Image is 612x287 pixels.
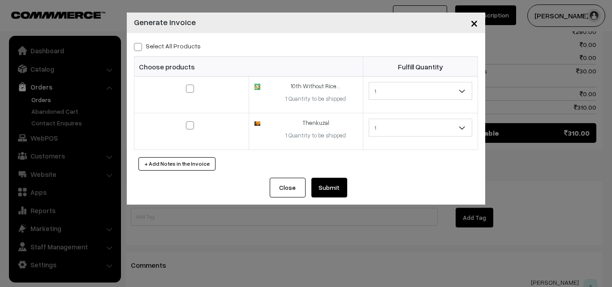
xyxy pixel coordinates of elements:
button: + Add Notes in the Invoice [138,157,215,171]
div: Thenkuzal [274,119,358,128]
button: Submit [311,178,347,197]
span: 1 [369,119,472,137]
button: Close [463,9,485,37]
th: Choose products [134,57,363,77]
th: Fulfill Quantity [363,57,478,77]
span: 1 [369,82,472,100]
label: Select all Products [134,41,201,51]
span: × [470,14,478,31]
img: 17327207182824lunch-cartoon.jpg [254,84,260,90]
div: 1 Quantity to be shipped [274,94,358,103]
img: 17061108593536Thenkuzal1.jpg [254,121,260,126]
div: 10th Without Rice... [274,82,358,91]
span: 1 [369,83,472,99]
span: 1 [369,120,472,136]
button: Close [270,178,306,197]
div: 1 Quantity to be shipped [274,131,358,140]
h4: Generate Invoice [134,16,196,28]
